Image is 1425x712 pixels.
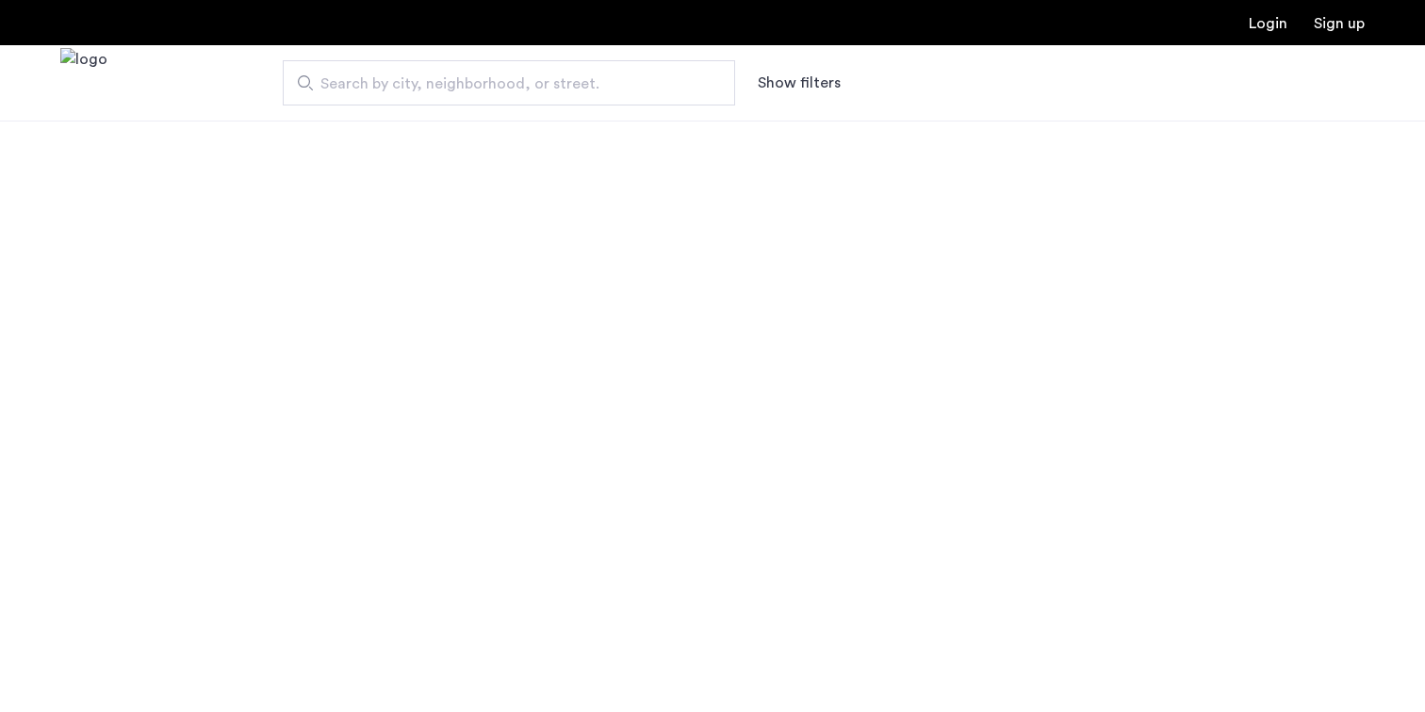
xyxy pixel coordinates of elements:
a: Login [1249,16,1287,31]
a: Cazamio Logo [60,48,107,119]
a: Registration [1314,16,1365,31]
input: Apartment Search [283,60,735,105]
span: Search by city, neighborhood, or street. [320,73,682,95]
button: Show or hide filters [758,72,841,94]
img: logo [60,48,107,119]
